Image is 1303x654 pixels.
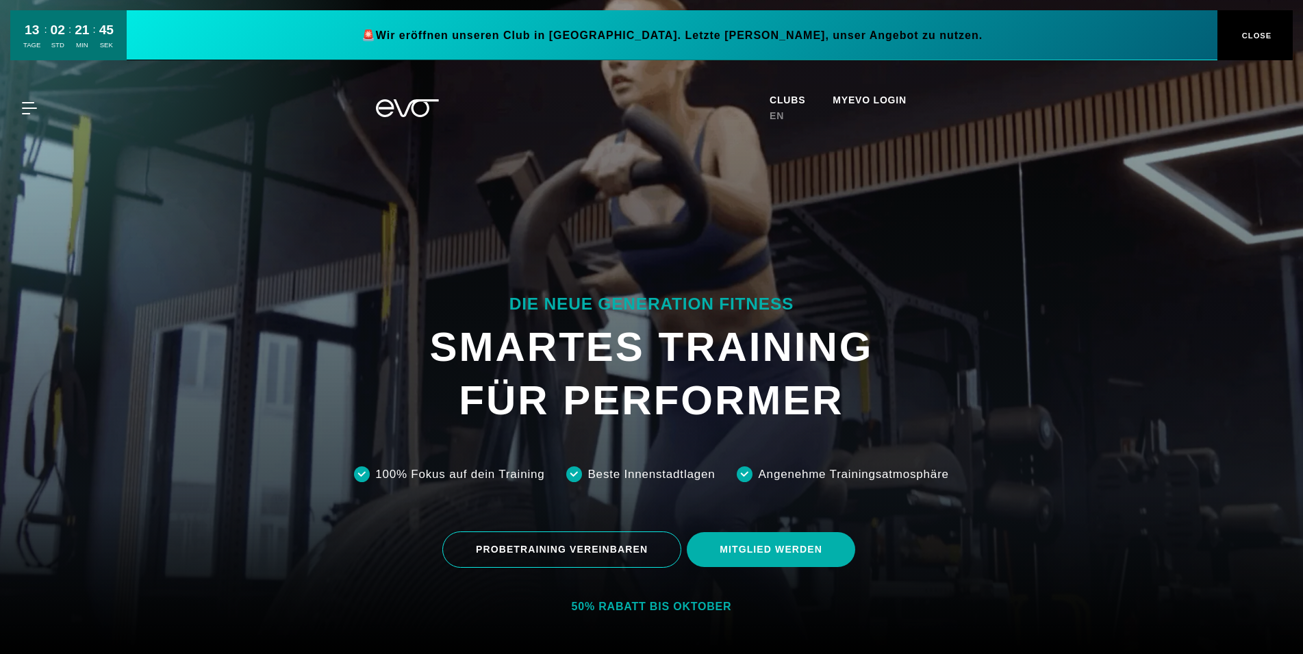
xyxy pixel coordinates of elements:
div: TAGE [23,40,40,50]
span: PROBETRAINING VEREINBAREN [476,542,648,557]
div: 50% RABATT BIS OKTOBER [572,600,732,614]
a: Clubs [770,94,833,105]
span: Clubs [770,95,805,105]
div: 21 [75,21,89,40]
div: 13 [23,21,40,40]
div: 100% Fokus auf dein Training [375,466,544,483]
div: : [92,22,95,58]
span: CLOSE [1239,31,1272,40]
div: MIN [75,40,89,50]
div: 02 [51,21,65,40]
div: Beste Innenstadtlagen [587,466,715,483]
div: STD [51,40,65,50]
span: en [770,110,784,121]
span: MITGLIED WERDEN [720,542,822,557]
h1: SMARTES TRAINING FÜR PERFORMER [430,320,874,427]
div: : [68,22,71,58]
div: DIE NEUE GENERATION FITNESS [430,293,874,315]
a: PROBETRAINING VEREINBAREN [442,521,687,578]
div: 45 [99,21,114,40]
button: CLOSE [1217,10,1293,60]
a: MITGLIED WERDEN [687,522,861,577]
div: SEK [99,40,114,50]
div: Angenehme Trainingsatmosphäre [758,466,948,483]
a: en [770,110,800,121]
div: : [44,22,47,58]
a: MYEVO LOGIN [833,95,907,105]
